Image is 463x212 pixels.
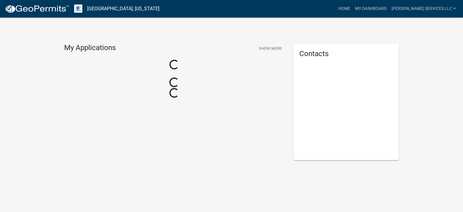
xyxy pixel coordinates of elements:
[336,3,353,14] a: Home
[74,5,82,13] img: Otter Tail County, Minnesota
[64,43,116,52] h4: My Applications
[389,3,458,14] a: [PERSON_NAME] Services LLC
[257,43,284,53] button: Show More
[299,49,393,58] h5: Contacts
[87,4,159,14] a: [GEOGRAPHIC_DATA], [US_STATE]
[353,3,389,14] a: My Dashboard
